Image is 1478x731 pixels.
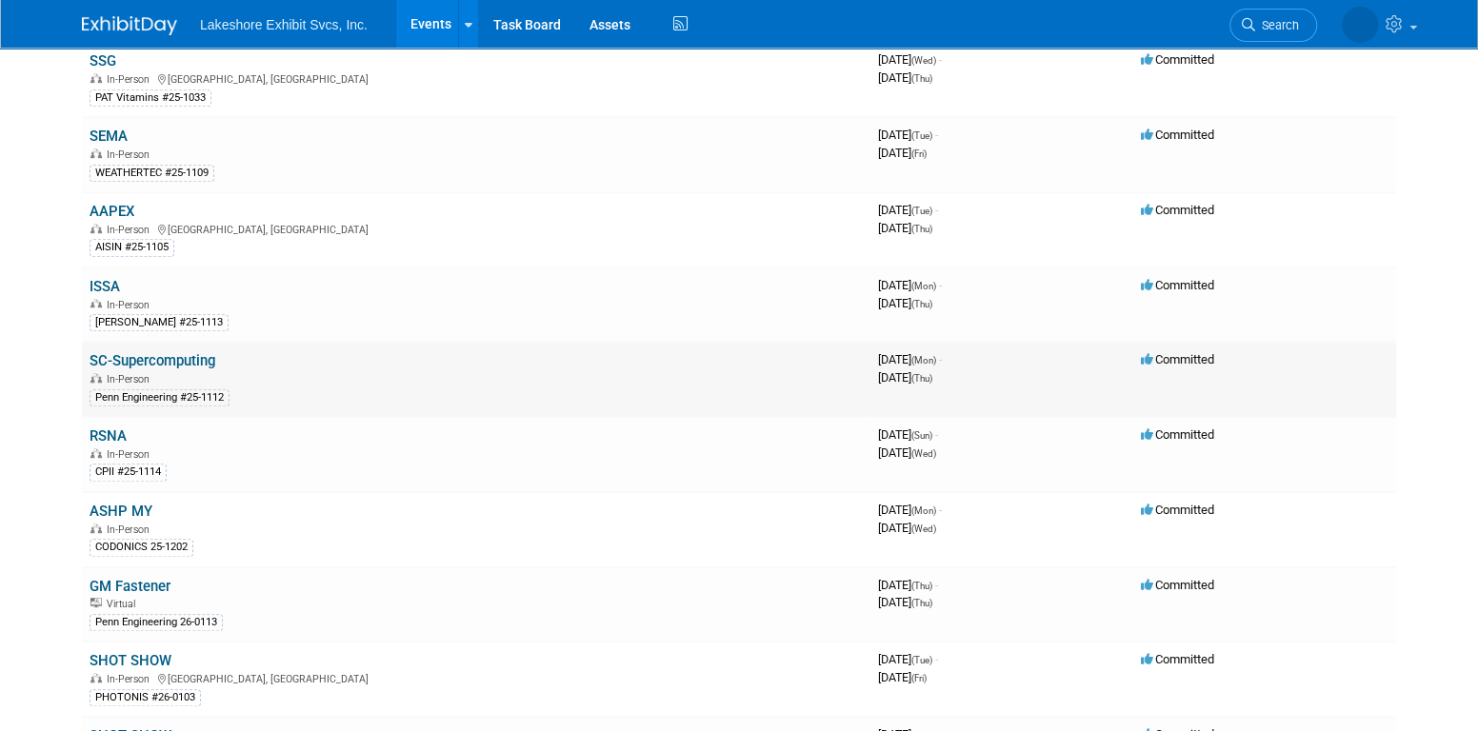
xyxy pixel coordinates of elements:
[878,595,932,609] span: [DATE]
[878,427,938,442] span: [DATE]
[107,524,155,536] span: In-Person
[90,524,102,533] img: In-Person Event
[90,352,215,369] a: SC-Supercomputing
[90,52,116,69] a: SSG
[878,652,938,666] span: [DATE]
[878,52,942,67] span: [DATE]
[878,370,932,385] span: [DATE]
[878,203,938,217] span: [DATE]
[90,89,211,107] div: PAT Vitamins #25-1033
[1255,18,1299,32] span: Search
[911,206,932,216] span: (Tue)
[90,203,134,220] a: AAPEX
[878,445,936,460] span: [DATE]
[878,578,938,592] span: [DATE]
[90,689,201,706] div: PHOTONIS #26-0103
[90,539,193,556] div: CODONICS 25-1202
[878,146,927,160] span: [DATE]
[911,299,932,309] span: (Thu)
[939,352,942,366] span: -
[90,652,171,669] a: SHOT SHOW
[90,670,863,685] div: [GEOGRAPHIC_DATA], [GEOGRAPHIC_DATA]
[107,299,155,311] span: In-Person
[107,598,141,610] span: Virtual
[107,224,155,236] span: In-Person
[90,448,102,458] img: In-Person Event
[911,148,927,159] span: (Fri)
[90,221,863,236] div: [GEOGRAPHIC_DATA], [GEOGRAPHIC_DATA]
[107,73,155,86] span: In-Person
[1141,652,1214,666] span: Committed
[911,448,936,459] span: (Wed)
[911,130,932,141] span: (Tue)
[90,165,214,182] div: WEATHERTEC #25-1109
[878,278,942,292] span: [DATE]
[935,578,938,592] span: -
[911,524,936,534] span: (Wed)
[90,70,863,86] div: [GEOGRAPHIC_DATA], [GEOGRAPHIC_DATA]
[878,128,938,142] span: [DATE]
[1141,203,1214,217] span: Committed
[935,652,938,666] span: -
[90,389,230,406] div: Penn Engineering #25-1112
[90,427,127,445] a: RSNA
[1141,278,1214,292] span: Committed
[911,55,936,66] span: (Wed)
[939,503,942,517] span: -
[878,221,932,235] span: [DATE]
[878,670,927,684] span: [DATE]
[107,373,155,385] span: In-Person
[90,314,229,331] div: [PERSON_NAME] #25-1113
[878,352,942,366] span: [DATE]
[939,278,942,292] span: -
[90,73,102,83] img: In-Person Event
[1141,128,1214,142] span: Committed
[90,278,120,295] a: ISSA
[107,148,155,161] span: In-Person
[911,598,932,608] span: (Thu)
[90,673,102,682] img: In-Person Event
[878,521,936,535] span: [DATE]
[90,299,102,308] img: In-Person Event
[90,128,128,145] a: SEMA
[911,673,927,683] span: (Fri)
[1141,52,1214,67] span: Committed
[911,281,936,291] span: (Mon)
[200,17,368,32] span: Lakeshore Exhibit Svcs, Inc.
[911,655,932,665] span: (Tue)
[90,578,170,595] a: GM Fastener
[107,448,155,461] span: In-Person
[1229,9,1317,42] a: Search
[911,505,936,516] span: (Mon)
[90,598,102,607] img: Virtual Event
[1141,503,1214,517] span: Committed
[911,224,932,234] span: (Thu)
[939,52,942,67] span: -
[911,73,932,84] span: (Thu)
[1141,578,1214,592] span: Committed
[90,614,223,631] div: Penn Engineering 26-0113
[1342,7,1378,43] img: MICHELLE MOYA
[90,224,102,233] img: In-Person Event
[878,503,942,517] span: [DATE]
[911,430,932,441] span: (Sun)
[90,239,174,256] div: AISIN #25-1105
[911,355,936,365] span: (Mon)
[90,148,102,158] img: In-Person Event
[82,16,177,35] img: ExhibitDay
[90,373,102,383] img: In-Person Event
[107,673,155,685] span: In-Person
[90,464,167,481] div: CPII #25-1114
[911,373,932,384] span: (Thu)
[935,128,938,142] span: -
[878,70,932,85] span: [DATE]
[90,503,152,520] a: ASHP MY
[911,581,932,591] span: (Thu)
[1141,352,1214,366] span: Committed
[935,203,938,217] span: -
[878,296,932,310] span: [DATE]
[1141,427,1214,442] span: Committed
[935,427,938,442] span: -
